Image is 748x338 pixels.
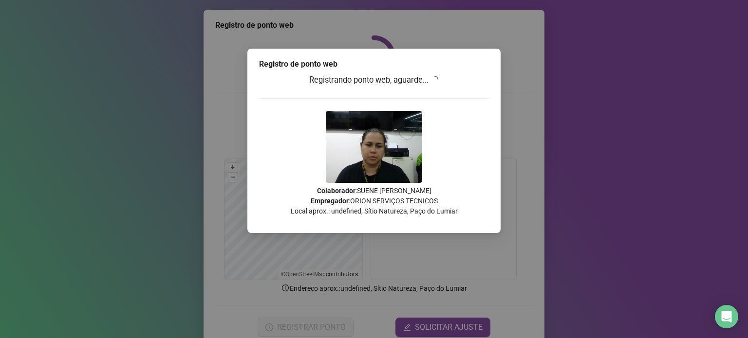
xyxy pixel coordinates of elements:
[715,305,738,328] div: Open Intercom Messenger
[326,111,422,183] img: 2Q==
[259,186,489,216] p: : SUENE [PERSON_NAME] : ORION SERVIÇOS TECNICOS Local aprox.: undefined, Sítio Natureza, Paço do ...
[317,187,355,195] strong: Colaborador
[311,197,349,205] strong: Empregador
[259,74,489,87] h3: Registrando ponto web, aguarde...
[259,58,489,70] div: Registro de ponto web
[430,76,438,84] span: loading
